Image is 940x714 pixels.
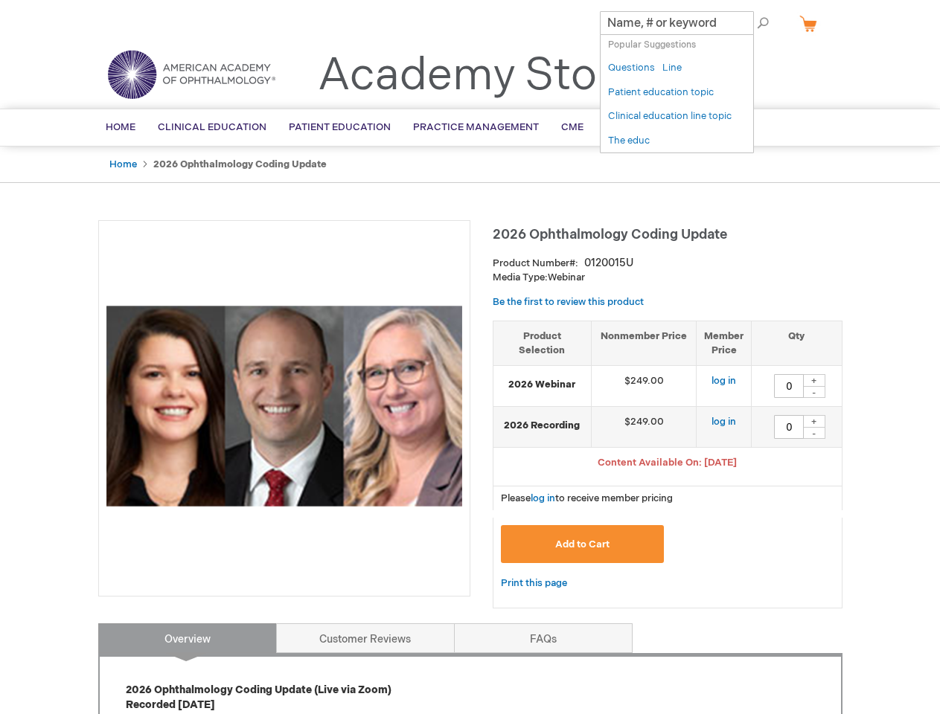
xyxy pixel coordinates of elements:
a: Questions [608,61,655,75]
th: Product Selection [493,321,592,365]
button: Add to Cart [501,525,665,563]
a: Clinical education line topic [608,109,732,123]
a: The educ [608,134,650,148]
span: Popular Suggestions [608,39,696,51]
span: Practice Management [413,121,539,133]
span: Content Available On: [DATE] [598,457,737,469]
a: Be the first to review this product [493,296,644,308]
a: log in [712,416,736,428]
div: - [803,427,825,439]
p: Webinar [493,271,843,285]
a: Customer Reviews [276,623,455,653]
input: Qty [774,374,804,398]
span: Patient Education [289,121,391,133]
a: Overview [98,623,277,653]
span: Clinical Education [158,121,266,133]
a: FAQs [454,623,633,653]
a: Print this page [501,574,567,593]
div: + [803,374,825,387]
span: Home [106,121,135,133]
a: Line [662,61,682,75]
span: 2026 Ophthalmology Coding Update [493,227,727,242]
strong: Media Type: [493,271,548,283]
th: Member Price [697,321,752,365]
td: $249.00 [592,407,697,448]
span: Add to Cart [555,538,610,550]
span: CME [561,121,583,133]
a: Home [109,158,137,170]
a: Patient education topic [608,86,714,100]
div: 0120015U [584,256,633,271]
div: + [803,415,825,428]
a: Academy Store [318,49,639,103]
span: Please to receive member pricing [501,492,673,504]
input: Qty [774,415,804,439]
strong: 2026 Recording [501,419,584,433]
td: $249.00 [592,366,697,407]
th: Qty [752,321,842,365]
strong: 2026 Ophthalmology Coding Update [153,158,327,170]
img: 2026 Ophthalmology Coding Update [106,228,462,584]
div: - [803,386,825,398]
th: Nonmember Price [592,321,697,365]
strong: 2026 Webinar [501,378,584,392]
input: Name, # or keyword [600,11,754,35]
strong: Product Number [493,257,578,269]
a: log in [531,492,555,504]
span: Search [719,7,776,37]
a: log in [712,375,736,387]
